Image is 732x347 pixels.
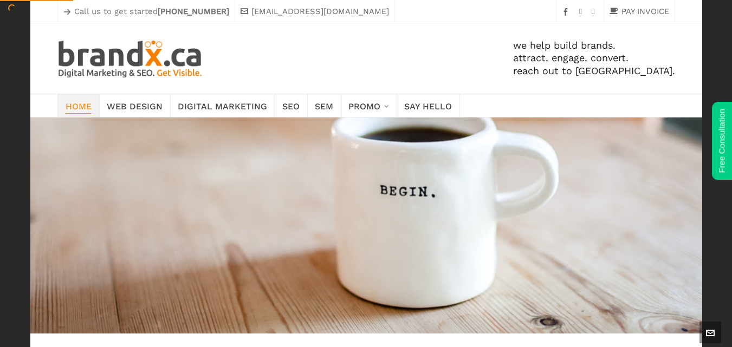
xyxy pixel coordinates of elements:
p: Call us to get started [63,5,229,18]
a: Say Hello [397,94,460,117]
a: facebook [562,8,573,16]
strong: [PHONE_NUMBER] [158,6,229,16]
a: PAY INVOICE [610,5,669,18]
img: Edmonton SEO. SEM. Web Design. Print. Brandx Digital Marketing & SEO [57,38,204,77]
span: Digital Marketing [178,98,267,113]
span: SEO [282,98,300,113]
a: SEO [275,94,308,117]
a: Digital Marketing [170,94,275,117]
span: SEM [315,98,333,113]
span: Web Design [107,98,163,113]
a: Home [57,94,100,117]
a: SEM [307,94,341,117]
span: Say Hello [404,98,452,113]
a: instagram [579,8,585,16]
span: Promo [348,98,380,113]
span: Home [66,98,92,113]
a: Promo [341,94,397,117]
div: we help build brands. attract. engage. convert. reach out to [GEOGRAPHIC_DATA]. [204,22,675,94]
a: Web Design [99,94,171,117]
a: [EMAIL_ADDRESS][DOMAIN_NAME] [241,5,389,18]
a: twitter [592,8,598,16]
